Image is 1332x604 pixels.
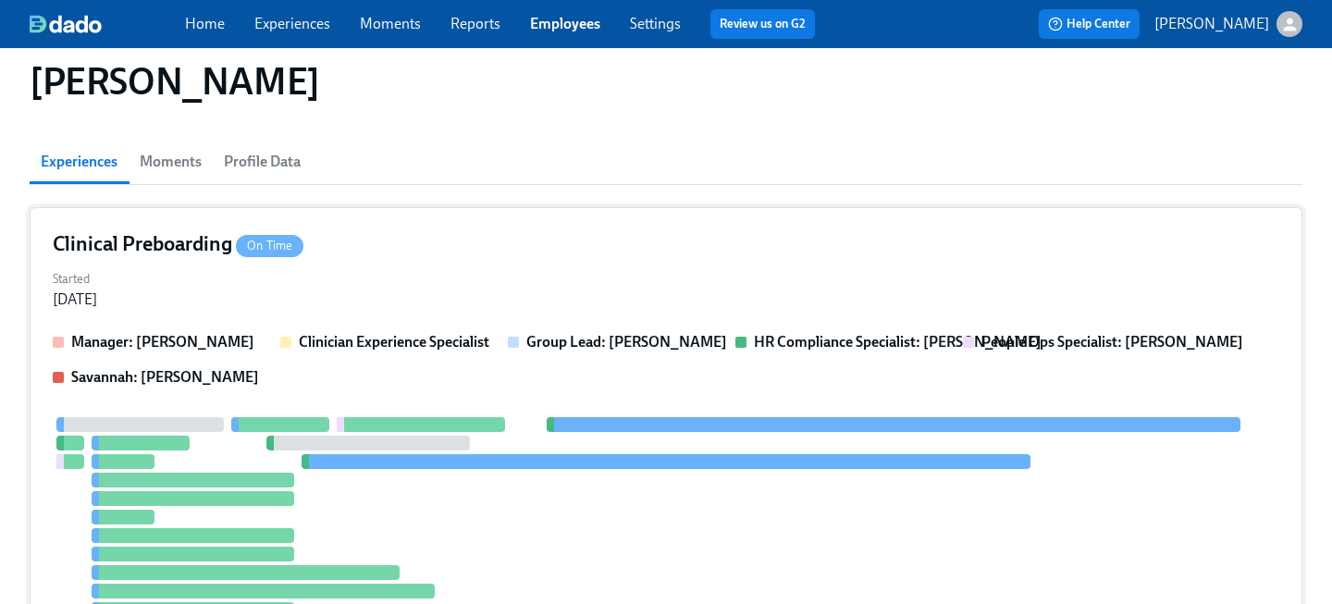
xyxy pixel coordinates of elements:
a: Employees [530,15,600,32]
a: dado [30,15,185,33]
strong: HR Compliance Specialist: [PERSON_NAME] [754,333,1042,351]
strong: Clinician Experience Specialist [299,333,489,351]
a: Home [185,15,225,32]
strong: People Ops Specialist: [PERSON_NAME] [981,333,1243,351]
p: [PERSON_NAME] [1154,14,1269,34]
strong: Group Lead: [PERSON_NAME] [526,333,727,351]
a: Moments [360,15,421,32]
img: dado [30,15,102,33]
strong: Manager: [PERSON_NAME] [71,333,254,351]
label: Started [53,269,97,290]
h4: Clinical Preboarding [53,230,303,258]
span: Help Center [1048,15,1130,33]
button: [PERSON_NAME] [1154,11,1302,37]
a: Review us on G2 [720,15,806,33]
span: Moments [140,149,202,175]
div: [DATE] [53,290,97,310]
button: Help Center [1039,9,1140,39]
span: On Time [236,239,303,253]
a: Settings [630,15,681,32]
strong: Savannah: [PERSON_NAME] [71,368,259,386]
h1: [PERSON_NAME] [30,59,320,104]
span: Experiences [41,149,117,175]
span: Profile Data [224,149,301,175]
a: Experiences [254,15,330,32]
a: Reports [450,15,500,32]
button: Review us on G2 [710,9,815,39]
